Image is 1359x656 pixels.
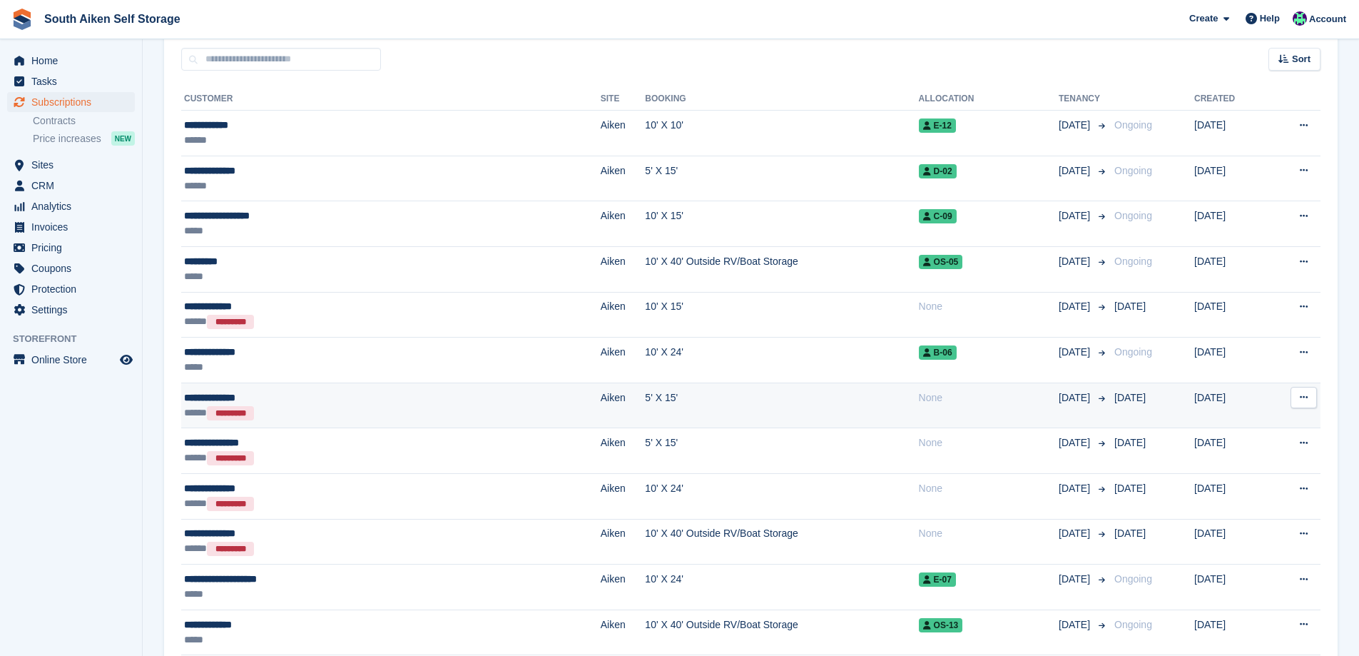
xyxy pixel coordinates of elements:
span: [DATE] [1059,526,1093,541]
th: Allocation [919,88,1059,111]
span: [DATE] [1059,299,1093,314]
span: E-07 [919,572,956,587]
span: Ongoing [1114,573,1152,585]
span: Pricing [31,238,117,258]
span: E-12 [919,118,956,133]
span: Protection [31,279,117,299]
span: Analytics [31,196,117,216]
span: [DATE] [1114,301,1146,312]
th: Created [1194,88,1267,111]
td: [DATE] [1194,610,1267,655]
span: CRM [31,176,117,196]
td: Aiken [601,338,646,383]
span: [DATE] [1059,617,1093,632]
td: 10' X 10' [645,111,918,156]
td: 10' X 40' Outside RV/Boat Storage [645,246,918,292]
a: South Aiken Self Storage [39,7,186,31]
span: D-02 [919,164,957,178]
th: Booking [645,88,918,111]
td: Aiken [601,292,646,338]
a: menu [7,350,135,370]
a: menu [7,92,135,112]
span: [DATE] [1059,118,1093,133]
a: menu [7,176,135,196]
td: [DATE] [1194,428,1267,474]
span: [DATE] [1059,208,1093,223]
td: 10' X 15' [645,201,918,247]
td: Aiken [601,610,646,655]
td: [DATE] [1194,156,1267,201]
a: menu [7,217,135,237]
span: Tasks [31,71,117,91]
span: OS-13 [919,618,963,632]
td: Aiken [601,201,646,247]
a: menu [7,51,135,71]
span: Ongoing [1114,619,1152,630]
span: OS-05 [919,255,963,269]
div: None [919,390,1059,405]
span: Sites [31,155,117,175]
div: None [919,299,1059,314]
a: menu [7,300,135,320]
span: [DATE] [1114,483,1146,494]
span: [DATE] [1059,345,1093,360]
td: [DATE] [1194,519,1267,565]
span: Settings [31,300,117,320]
td: Aiken [601,383,646,428]
td: 10' X 24' [645,565,918,610]
td: Aiken [601,111,646,156]
td: [DATE] [1194,383,1267,428]
span: Sort [1292,52,1310,66]
span: Ongoing [1114,165,1152,176]
span: [DATE] [1059,163,1093,178]
span: Price increases [33,132,101,146]
span: Ongoing [1114,256,1152,267]
td: [DATE] [1194,111,1267,156]
td: 10' X 24' [645,473,918,519]
td: 10' X 40' Outside RV/Boat Storage [645,610,918,655]
span: [DATE] [1114,528,1146,539]
span: Invoices [31,217,117,237]
td: 10' X 40' Outside RV/Boat Storage [645,519,918,565]
th: Tenancy [1059,88,1109,111]
td: [DATE] [1194,338,1267,383]
td: Aiken [601,246,646,292]
td: 5' X 15' [645,428,918,474]
td: Aiken [601,473,646,519]
span: Ongoing [1114,210,1152,221]
a: menu [7,71,135,91]
span: Home [31,51,117,71]
span: C-09 [919,209,957,223]
td: [DATE] [1194,292,1267,338]
div: NEW [111,131,135,146]
td: Aiken [601,428,646,474]
div: None [919,526,1059,541]
a: menu [7,155,135,175]
td: [DATE] [1194,565,1267,610]
div: None [919,481,1059,496]
td: Aiken [601,156,646,201]
td: Aiken [601,565,646,610]
span: [DATE] [1114,437,1146,448]
td: [DATE] [1194,473,1267,519]
td: Aiken [601,519,646,565]
a: menu [7,196,135,216]
div: None [919,435,1059,450]
td: 5' X 15' [645,383,918,428]
a: Preview store [118,351,135,368]
span: [DATE] [1114,392,1146,403]
span: [DATE] [1059,572,1093,587]
img: stora-icon-8386f47178a22dfd0bd8f6a31ec36ba5ce8667c1dd55bd0f319d3a0aa187defe.svg [11,9,33,30]
td: 5' X 15' [645,156,918,201]
span: Create [1189,11,1218,26]
span: Storefront [13,332,142,346]
span: Subscriptions [31,92,117,112]
span: [DATE] [1059,481,1093,496]
td: 10' X 24' [645,338,918,383]
a: Price increases NEW [33,131,135,146]
td: [DATE] [1194,246,1267,292]
span: Coupons [31,258,117,278]
img: Michelle Brown [1293,11,1307,26]
td: 10' X 15' [645,292,918,338]
a: menu [7,279,135,299]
